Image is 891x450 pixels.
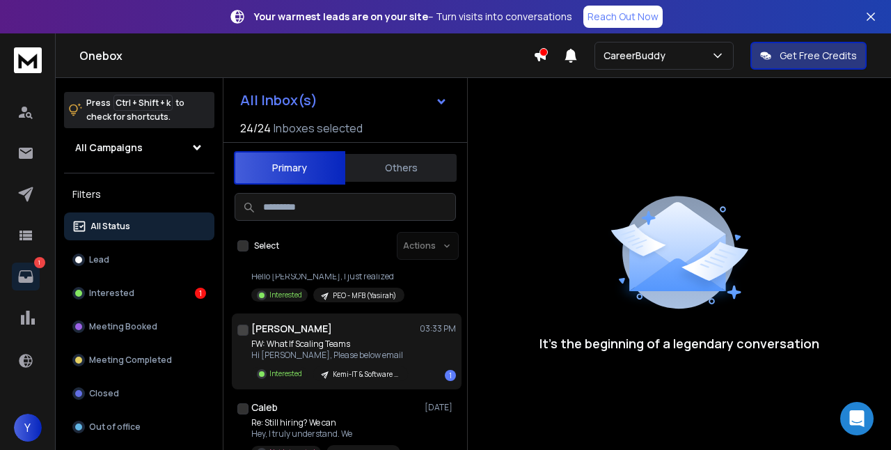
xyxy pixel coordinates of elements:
[64,212,214,240] button: All Status
[34,257,45,268] p: 1
[195,288,206,299] div: 1
[251,417,400,428] p: Re: Still hiring? We can
[14,47,42,73] img: logo
[90,221,130,232] p: All Status
[840,402,874,435] div: Open Intercom Messenger
[89,388,119,399] p: Closed
[333,290,396,301] p: PEO - MFB (Yasirah)
[269,290,302,300] p: Interested
[229,86,459,114] button: All Inbox(s)
[89,254,109,265] p: Lead
[64,413,214,441] button: Out of office
[240,120,271,137] span: 24 / 24
[89,421,141,433] p: Out of office
[75,141,143,155] h1: All Campaigns
[425,402,456,413] p: [DATE]
[539,334,819,353] p: It’s the beginning of a legendary conversation
[588,10,659,24] p: Reach Out Now
[254,10,428,23] strong: Your warmest leads are on your site
[583,6,663,28] a: Reach Out Now
[445,370,456,381] div: 1
[64,346,214,374] button: Meeting Completed
[64,279,214,307] button: Interested1
[254,10,572,24] p: – Turn visits into conversations
[14,414,42,442] button: Y
[86,96,184,124] p: Press to check for shortcuts.
[89,321,157,332] p: Meeting Booked
[251,271,404,282] p: Hello [PERSON_NAME], I just realized
[333,369,400,380] p: Kemi-IT & Software ([GEOGRAPHIC_DATA])
[254,240,279,251] label: Select
[251,339,408,350] p: FW: What If Scaling Teams
[64,246,214,274] button: Lead
[251,322,332,336] h1: [PERSON_NAME]
[780,49,857,63] p: Get Free Credits
[274,120,363,137] h3: Inboxes selected
[251,428,400,440] p: Hey, I truly understand. We
[89,288,134,299] p: Interested
[64,134,214,162] button: All Campaigns
[750,42,867,70] button: Get Free Credits
[251,350,408,361] p: Hi [PERSON_NAME], Please below email
[64,185,214,204] h3: Filters
[89,355,172,366] p: Meeting Completed
[269,368,302,379] p: Interested
[64,313,214,341] button: Meeting Booked
[12,263,40,290] a: 1
[79,47,533,64] h1: Onebox
[604,49,671,63] p: CareerBuddy
[240,93,317,107] h1: All Inbox(s)
[113,95,173,111] span: Ctrl + Shift + k
[234,151,345,185] button: Primary
[64,380,214,408] button: Closed
[251,401,278,414] h1: Caleb
[420,323,456,334] p: 03:33 PM
[345,153,457,183] button: Others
